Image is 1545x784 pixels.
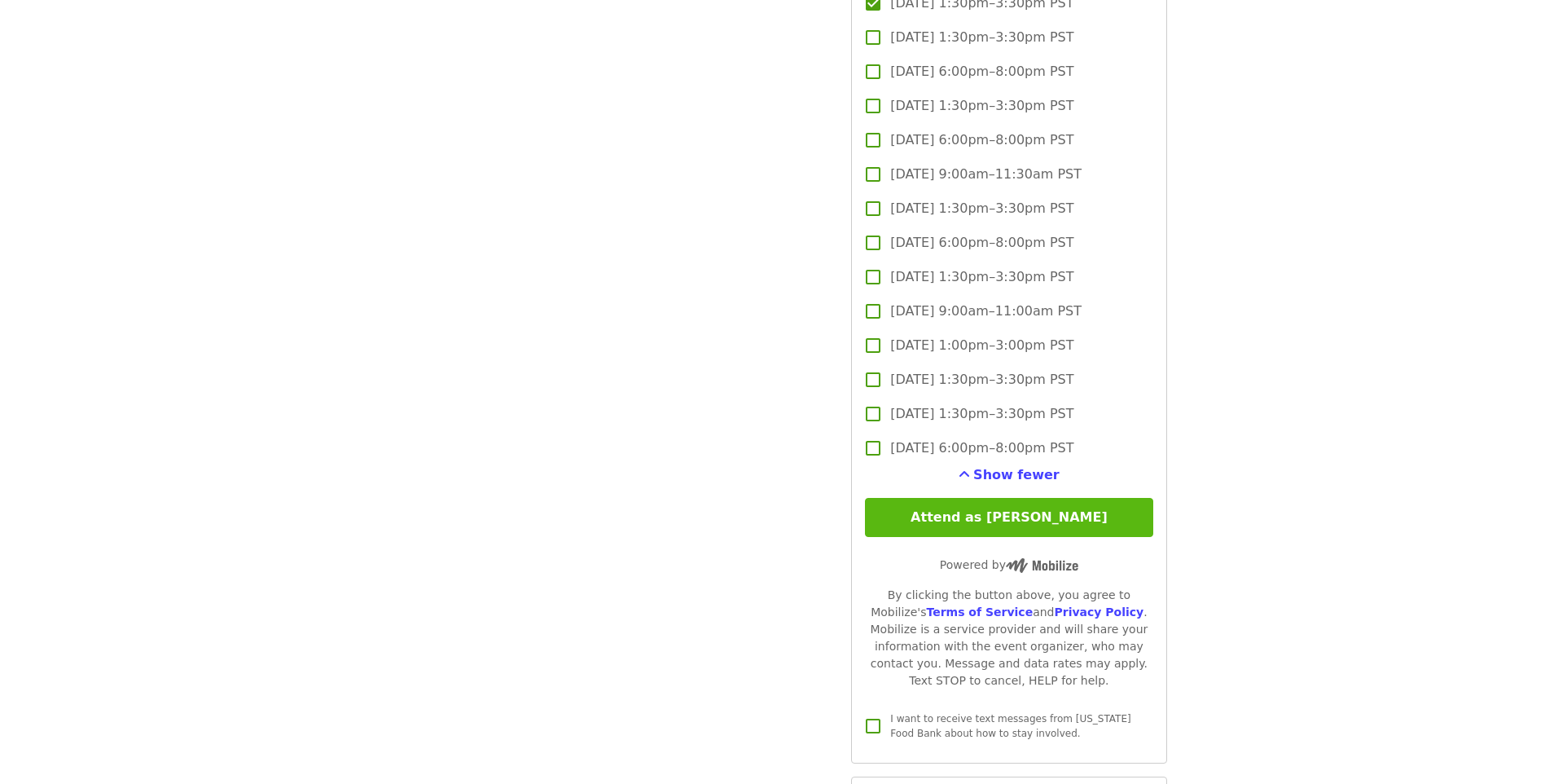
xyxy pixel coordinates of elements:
img: Powered by Mobilize [1006,558,1078,573]
div: By clicking the button above, you agree to Mobilize's and . Mobilize is a service provider and wi... [865,587,1152,689]
span: Show fewer [973,467,1060,482]
span: [DATE] 9:00am–11:30am PST [890,165,1082,184]
span: [DATE] 1:00pm–3:00pm PST [890,336,1073,355]
span: [DATE] 1:30pm–3:30pm PST [890,96,1073,116]
span: [DATE] 1:30pm–3:30pm PST [890,267,1073,287]
span: Powered by [940,558,1078,571]
span: [DATE] 1:30pm–3:30pm PST [890,370,1073,390]
span: I want to receive text messages from [US_STATE] Food Bank about how to stay involved. [890,713,1130,739]
a: Terms of Service [926,606,1033,619]
span: [DATE] 6:00pm–8:00pm PST [890,438,1073,458]
span: [DATE] 6:00pm–8:00pm PST [890,233,1073,253]
span: [DATE] 1:30pm–3:30pm PST [890,404,1073,424]
span: [DATE] 6:00pm–8:00pm PST [890,62,1073,81]
a: Privacy Policy [1054,606,1143,619]
button: See more timeslots [959,465,1060,485]
span: [DATE] 1:30pm–3:30pm PST [890,28,1073,47]
span: [DATE] 1:30pm–3:30pm PST [890,199,1073,218]
button: Attend as [PERSON_NAME] [865,498,1152,537]
span: [DATE] 9:00am–11:00am PST [890,302,1082,321]
span: [DATE] 6:00pm–8:00pm PST [890,130,1073,150]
